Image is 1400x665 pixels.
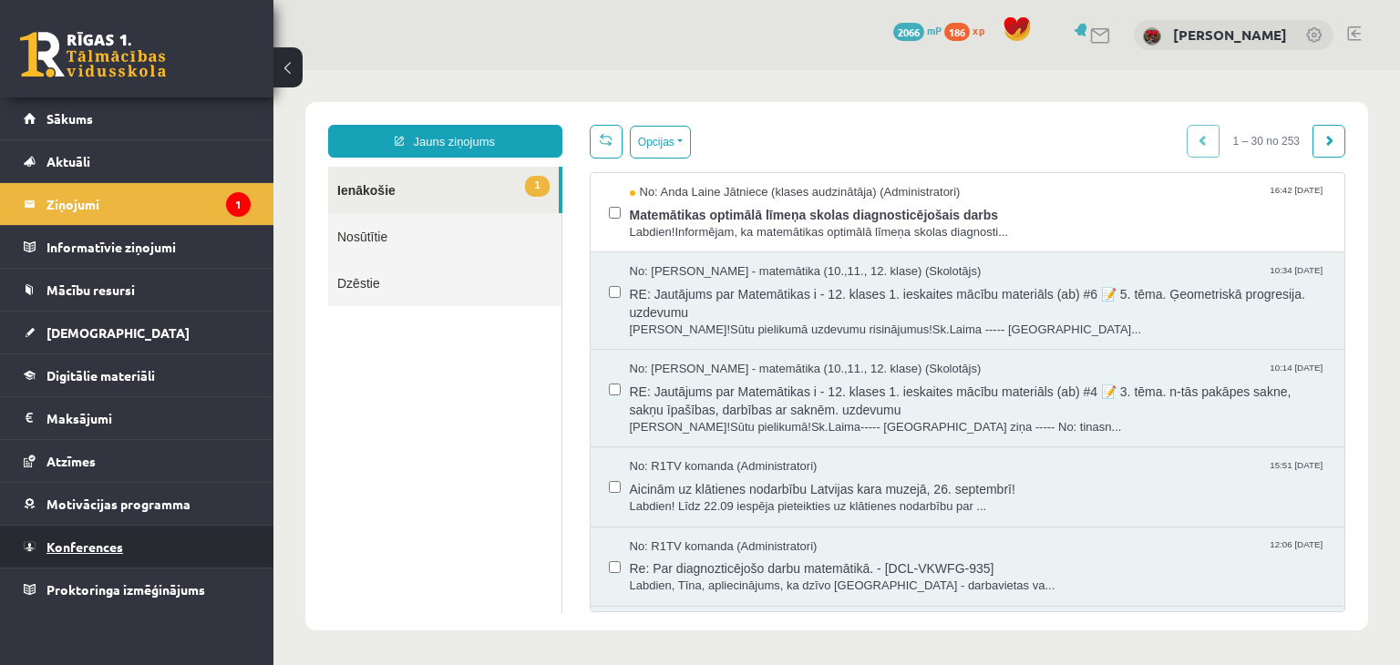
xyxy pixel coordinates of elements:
span: mP [927,23,942,37]
span: Digitālie materiāli [46,367,155,384]
span: 2066 [893,23,924,41]
a: Informatīvie ziņojumi [24,226,251,268]
span: Matemātikas optimālā līmeņa skolas diagnosticējošais darbs [356,131,1054,154]
span: Atzīmes [46,453,96,469]
span: 10:14 [DATE] [993,291,1053,304]
a: 2066 mP [893,23,942,37]
a: Mācību resursi [24,269,251,311]
a: Digitālie materiāli [24,354,251,396]
span: No: R1TV komanda (Administratori) [356,468,544,486]
a: Atzīmes [24,440,251,482]
span: Mācību resursi [46,281,135,298]
span: 186 [944,23,970,41]
a: 186 xp [944,23,993,37]
a: [DEMOGRAPHIC_DATA] [24,312,251,353]
a: No: R1TV komanda (Administratori) 12:06 [DATE] Re: Par diagnozticējošo darbu matemātikā. - [DCL-V... [356,468,1054,525]
a: Konferences [24,526,251,568]
span: Labdien, Tīna, apliecinājums, ka dzīvo [GEOGRAPHIC_DATA] - darbavietas va... [356,507,1054,525]
span: No: [PERSON_NAME] - matemātika (10.,11., 12. klase) (Skolotājs) [356,193,708,210]
span: No: R1TV komanda (Administratori) [356,388,544,405]
legend: Ziņojumi [46,183,251,225]
span: [PERSON_NAME]!Sūtu pielikumā!Sk.Laima----- [GEOGRAPHIC_DATA] ziņa ----- No: tinasn... [356,349,1054,366]
span: Aicinām uz klātienes nodarbību Latvijas kara muzejā, 26. septembrī! [356,405,1054,428]
a: Rīgas 1. Tālmācības vidusskola [20,32,166,77]
span: Aktuāli [46,153,90,169]
legend: Maksājumi [46,397,251,439]
a: Dzēstie [55,189,288,236]
a: Jauns ziņojums [55,55,289,87]
a: Ziņojumi1 [24,183,251,225]
legend: Informatīvie ziņojumi [46,226,251,268]
a: [PERSON_NAME] [1173,26,1287,44]
a: Sākums [24,97,251,139]
span: No: Anda Laine Jātniece (klases audzinātāja) (Administratori) [356,114,687,131]
span: [PERSON_NAME]!Sūtu pielikumā uzdevumu risinājumus!Sk.Laima ----- [GEOGRAPHIC_DATA]... [356,251,1054,269]
span: Sākums [46,110,93,127]
a: Maksājumi [24,397,251,439]
span: Motivācijas programma [46,496,190,512]
span: Konferences [46,538,123,555]
span: 1 [252,106,275,127]
a: Proktoringa izmēģinājums [24,568,251,610]
span: 16:42 [DATE] [993,114,1053,128]
span: Re: Par diagnozticējošo darbu matemātikā. - [DCL-VKWFG-935] [356,485,1054,507]
span: 10:34 [DATE] [993,193,1053,207]
span: RE: Jautājums par Matemātikas i - 12. klases 1. ieskaites mācību materiāls (ab) #6 📝 5. tēma. Ģeo... [356,210,1054,251]
a: No: Anda Laine Jātniece (klases audzinātāja) (Administratori) 16:42 [DATE] Matemātikas optimālā l... [356,114,1054,170]
span: Labdien!Informējam, ka matemātikas optimālā līmeņa skolas diagnosti... [356,154,1054,171]
span: xp [973,23,984,37]
i: 1 [226,192,251,217]
a: No: [PERSON_NAME] - matemātika (10.,11., 12. klase) (Skolotājs) 10:14 [DATE] RE: Jautājums par Ma... [356,291,1054,365]
span: RE: Jautājums par Matemātikas i - 12. klases 1. ieskaites mācību materiāls (ab) #4 📝 3. tēma. n-t... [356,308,1054,349]
img: Tīna Šneidere [1143,27,1161,46]
a: No: [PERSON_NAME] - matemātika (10.,11., 12. klase) (Skolotājs) 10:34 [DATE] RE: Jautājums par Ma... [356,193,1054,268]
span: 12:06 [DATE] [993,468,1053,482]
span: Proktoringa izmēģinājums [46,581,205,598]
a: Motivācijas programma [24,483,251,525]
span: Labdien! Līdz 22.09 iespēja pieteikties uz klātienes nodarbību par ... [356,428,1054,445]
span: No: [PERSON_NAME] - matemātika (10.,11., 12. klase) (Skolotājs) [356,291,708,308]
span: [DEMOGRAPHIC_DATA] [46,324,190,341]
span: 15:51 [DATE] [993,388,1053,402]
button: Opcijas [356,56,417,88]
a: Aktuāli [24,140,251,182]
a: Nosūtītie [55,143,288,189]
a: No: R1TV komanda (Administratori) 15:51 [DATE] Aicinām uz klātienes nodarbību Latvijas kara muzej... [356,388,1054,445]
a: 1Ienākošie [55,97,285,143]
span: 1 – 30 no 253 [946,55,1040,87]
